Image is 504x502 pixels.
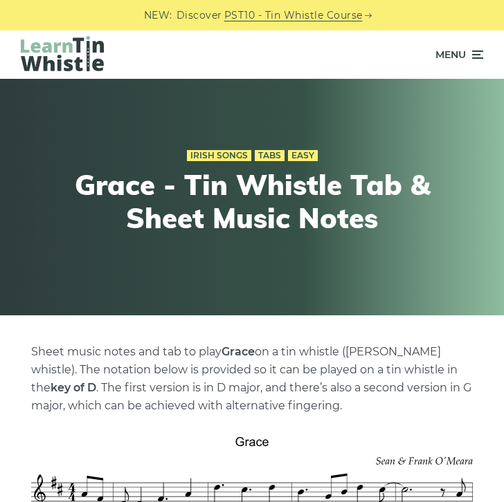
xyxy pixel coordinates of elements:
[222,345,255,358] strong: Grace
[435,37,466,72] span: Menu
[31,343,473,415] p: Sheet music notes and tab to play on a tin whistle ([PERSON_NAME] whistle). The notation below is...
[255,150,285,161] a: Tabs
[288,150,318,161] a: Easy
[187,150,251,161] a: Irish Songs
[21,36,104,71] img: LearnTinWhistle.com
[65,168,439,234] h1: Grace - Tin Whistle Tab & Sheet Music Notes
[51,381,96,394] strong: key of D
